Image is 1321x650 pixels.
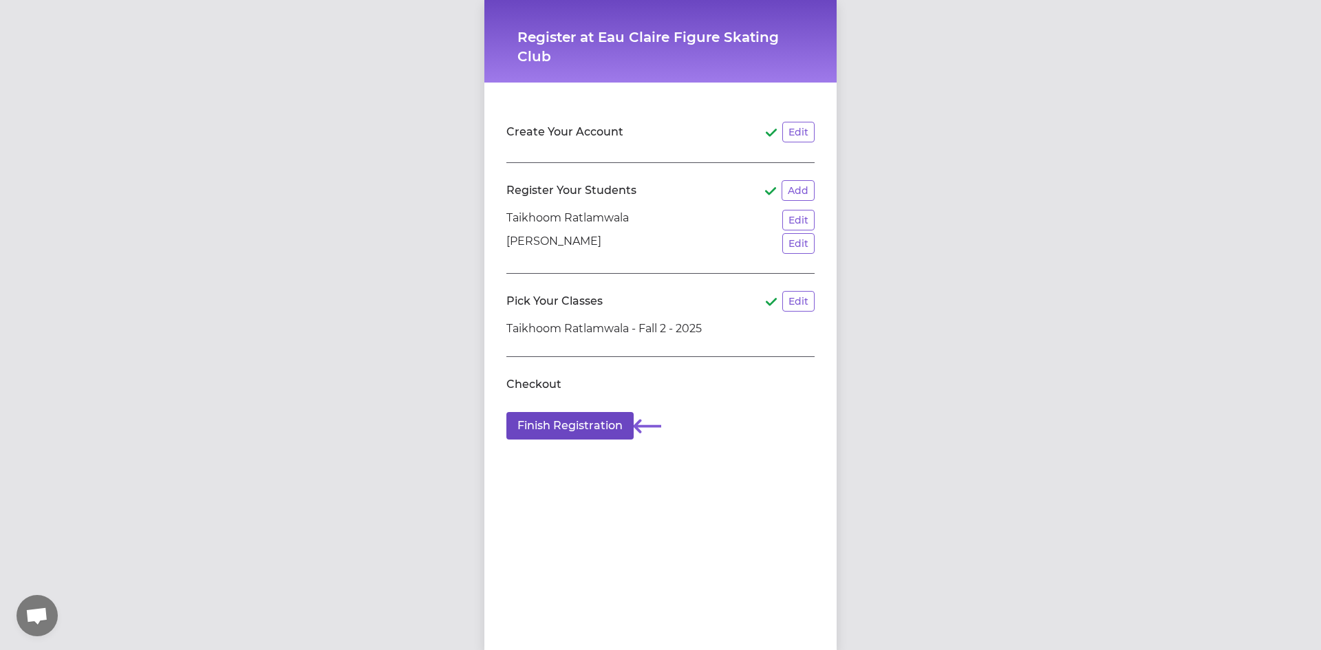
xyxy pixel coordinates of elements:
h2: Pick Your Classes [506,293,603,310]
h2: Checkout [506,376,561,393]
h2: Register Your Students [506,182,636,199]
button: Add [782,180,815,201]
h1: Register at Eau Claire Figure Skating Club [517,28,804,66]
button: Edit [782,291,815,312]
button: Edit [782,233,815,254]
button: Finish Registration [506,412,634,440]
p: Taikhoom Ratlamwala [506,210,629,230]
button: Edit [782,210,815,230]
a: Open chat [17,595,58,636]
h2: Create Your Account [506,124,623,140]
li: Taikhoom Ratlamwala - Fall 2 - 2025 [506,321,815,337]
button: Edit [782,122,815,142]
p: [PERSON_NAME] [506,233,601,254]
